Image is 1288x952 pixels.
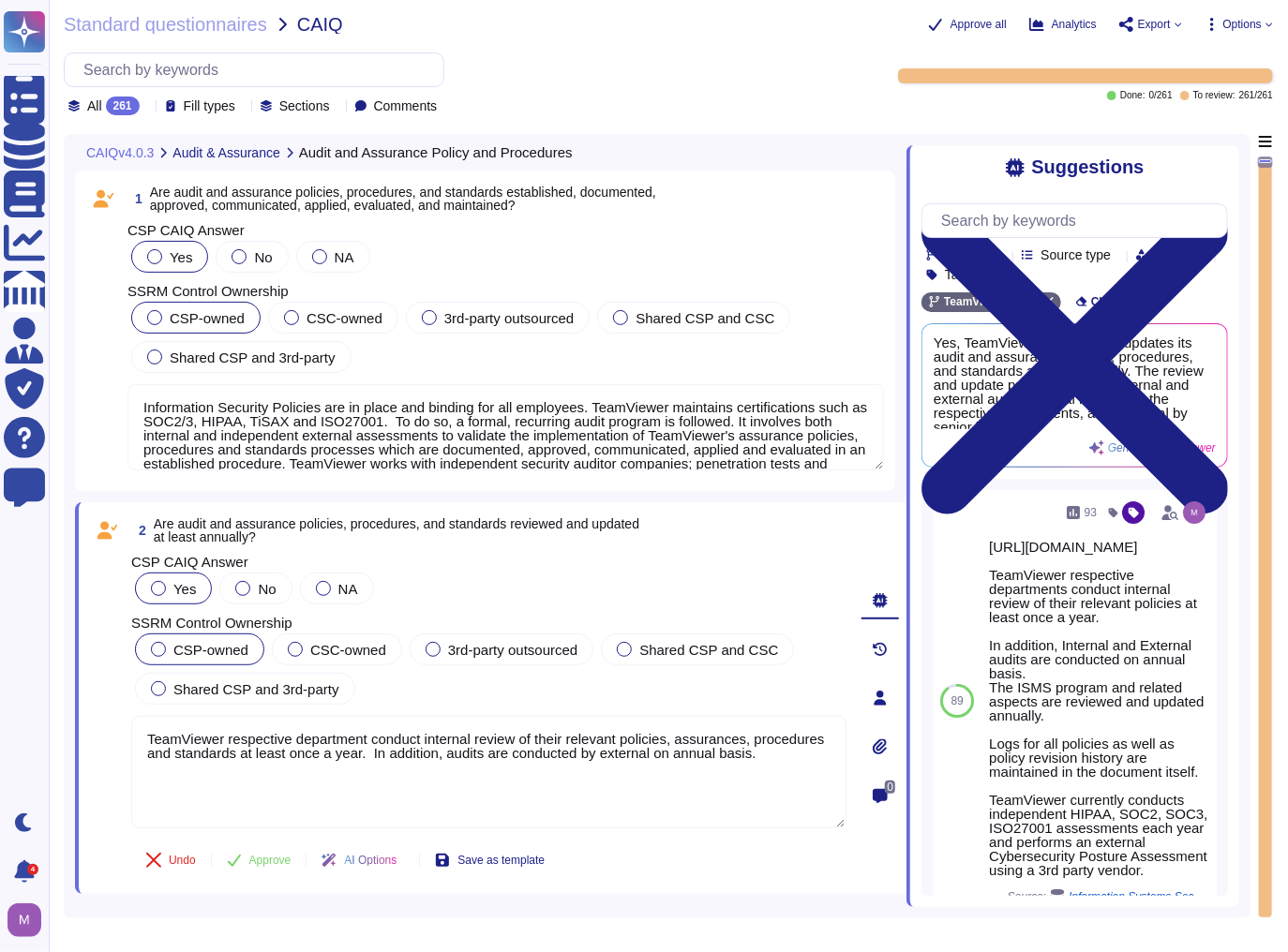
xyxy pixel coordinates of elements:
textarea: TeamViewer respective department conduct internal review of their relevant policies, assurances, ... [131,716,846,828]
button: user [4,900,54,941]
input: Search by keywords [932,204,1227,237]
button: Approve [212,841,307,879]
button: Approve all [928,17,1007,32]
span: 89 [951,695,963,707]
span: Shared CSP and CSC [639,642,778,658]
span: SSRM Control Ownership [127,283,289,299]
span: Comments [374,99,438,112]
span: CSP-owned [173,642,248,658]
span: Approve [249,855,292,866]
button: Analytics [1029,17,1097,32]
span: 0 / 261 [1149,91,1173,100]
span: Source: [1008,889,1209,904]
span: 0 [885,781,895,794]
button: Save as template [420,841,560,879]
span: Standard questionnaires [64,15,267,34]
span: Yes [173,581,196,597]
span: 261 / 261 [1239,91,1273,100]
span: Audit & Assurance [172,146,279,159]
span: CSP-owned [170,310,245,326]
span: Are audit and assurance policies, procedures, and standards reviewed and updated at least annually? [154,516,639,544]
span: Options [1223,19,1262,30]
span: Information Systems Security Policies, Security Audit & Penetration test [1069,891,1209,902]
span: Analytics [1052,19,1097,30]
textarea: Information Security Policies are in place and binding for all employees. TeamViewer maintains ce... [127,384,884,470]
span: AI Options [344,855,397,866]
span: Undo [169,855,196,866]
span: NA [338,581,358,597]
span: Are audit and assurance policies, procedures, and standards established, documented, approved, co... [150,185,656,213]
div: [URL][DOMAIN_NAME] TeamViewer respective departments conduct internal review of their relevant po... [989,540,1209,877]
span: 3rd-party outsourced [448,642,577,658]
span: Audit and Assurance Policy and Procedures [299,145,573,159]
img: user [1183,501,1206,524]
span: CSP CAIQ Answer [131,554,248,570]
span: Done: [1120,91,1146,100]
span: Shared CSP and CSC [636,310,774,326]
button: Undo [131,841,211,879]
span: SSRM Control Ownership [131,615,292,631]
span: Shared CSP and 3rd-party [170,350,336,365]
span: Sections [279,99,330,112]
span: 1 [127,192,142,205]
span: Save as template [457,855,545,866]
span: NA [335,249,354,265]
span: 3rd-party outsourced [444,310,574,326]
div: 261 [106,97,140,115]
span: CSC-owned [307,310,382,326]
span: CAIQ [297,15,343,34]
span: CSC-owned [310,642,386,658]
span: CSP CAIQ Answer [127,222,245,238]
span: Fill types [184,99,235,112]
span: No [254,249,272,265]
div: 4 [27,864,38,875]
span: Approve all [951,19,1007,30]
input: Search by keywords [74,53,443,86]
span: Export [1138,19,1171,30]
span: No [258,581,276,597]
span: All [87,99,102,112]
span: Shared CSP and 3rd-party [173,681,339,697]
span: Yes [170,249,192,265]
span: To review: [1193,91,1236,100]
span: CAIQv4.0.3 [86,146,154,159]
span: 2 [131,524,146,537]
img: user [7,903,41,937]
